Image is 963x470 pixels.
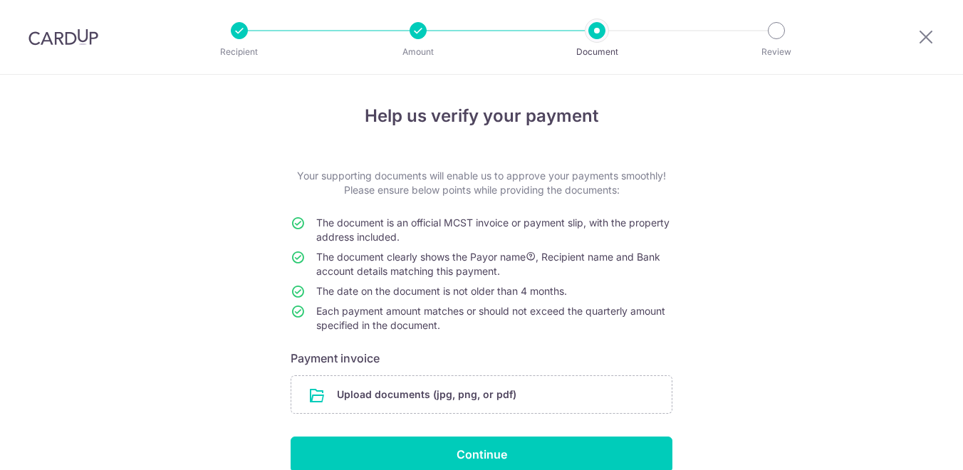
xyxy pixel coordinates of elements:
[316,305,665,331] span: Each payment amount matches or should not exceed the quarterly amount specified in the document.
[544,45,650,59] p: Document
[365,45,471,59] p: Amount
[724,45,829,59] p: Review
[28,28,98,46] img: CardUp
[291,375,672,414] div: Upload documents (jpg, png, or pdf)
[291,350,672,367] h6: Payment invoice
[316,216,670,243] span: The document is an official MCST invoice or payment slip, with the property address included.
[187,45,292,59] p: Recipient
[316,285,567,297] span: The date on the document is not older than 4 months.
[291,169,672,197] p: Your supporting documents will enable us to approve your payments smoothly! Please ensure below p...
[291,103,672,129] h4: Help us verify your payment
[316,251,660,277] span: The document clearly shows the Payor name , Recipient name and Bank account details matching this...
